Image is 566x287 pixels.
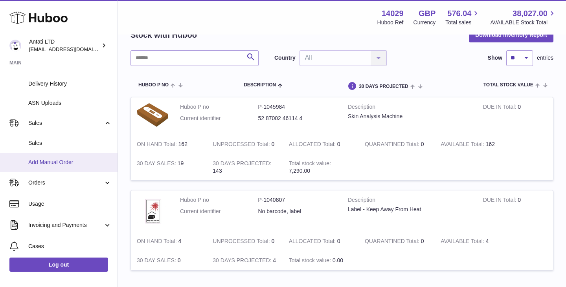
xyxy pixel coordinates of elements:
[258,115,336,122] dd: 52 87002 46114 4
[244,82,276,88] span: Description
[348,206,471,213] div: Label - Keep Away From Heat
[28,179,103,186] span: Orders
[477,190,553,232] td: 0
[180,196,258,204] dt: Huboo P no
[9,258,108,272] a: Log out
[445,8,480,26] a: 576.04 Total sales
[289,238,337,246] strong: ALLOCATED Total
[447,8,471,19] span: 576.04
[289,141,337,149] strong: ALLOCATED Total
[258,196,336,204] dd: P-1040807
[180,208,258,215] dt: Current identifier
[441,238,485,246] strong: AVAILABLE Total
[477,97,553,135] td: 0
[333,257,343,263] span: 0.00
[213,160,271,168] strong: 30 DAYS PROJECTED
[207,135,283,154] td: 0
[365,141,421,149] strong: QUARANTINED Total
[283,232,359,251] td: 0
[28,221,103,229] span: Invoicing and Payments
[348,113,471,120] div: Skin Analysis Machine
[213,238,271,246] strong: UNPROCESSED Total
[419,8,436,19] strong: GBP
[377,19,404,26] div: Huboo Ref
[28,200,112,208] span: Usage
[289,160,331,168] strong: Total stock value
[28,159,112,166] span: Add Manual Order
[359,84,408,89] span: 30 DAYS PROJECTED
[207,154,283,181] td: 143
[289,257,333,265] strong: Total stock value
[28,139,112,147] span: Sales
[130,30,197,40] h2: Stock with Huboo
[537,54,553,62] span: entries
[213,257,273,265] strong: 30 DAYS PROJECTED
[137,196,168,224] img: product image
[207,251,283,270] td: 4
[137,160,178,168] strong: 30 DAY SALES
[445,19,480,26] span: Total sales
[258,208,336,215] dd: No barcode, label
[137,103,168,127] img: product image
[131,154,207,181] td: 19
[138,82,169,88] span: Huboo P no
[131,135,207,154] td: 162
[131,251,207,270] td: 0
[137,238,178,246] strong: ON HAND Total
[421,238,424,244] span: 0
[469,28,553,42] button: Download Inventory Report
[29,46,116,52] span: [EMAIL_ADDRESS][DOMAIN_NAME]
[483,104,518,112] strong: DUE IN Total
[413,19,436,26] div: Currency
[131,232,207,251] td: 4
[513,8,548,19] span: 38,027.00
[28,99,112,107] span: ASN Uploads
[483,82,533,88] span: Total stock value
[137,141,178,149] strong: ON HAND Total
[29,38,100,53] div: Antati LTD
[435,135,511,154] td: 162
[365,238,421,246] strong: QUARANTINED Total
[207,232,283,251] td: 0
[180,103,258,111] dt: Huboo P no
[9,40,21,51] img: toufic@antatiskin.com
[274,54,296,62] label: Country
[441,141,485,149] strong: AVAILABLE Total
[435,232,511,251] td: 4
[382,8,404,19] strong: 14029
[258,103,336,111] dd: P-1045984
[490,19,557,26] span: AVAILABLE Stock Total
[283,135,359,154] td: 0
[490,8,557,26] a: 38,027.00 AVAILABLE Stock Total
[348,103,471,113] strong: Description
[289,168,311,174] span: 7,290.00
[28,119,103,127] span: Sales
[180,115,258,122] dt: Current identifier
[348,196,471,206] strong: Description
[483,197,518,205] strong: DUE IN Total
[421,141,424,147] span: 0
[213,141,271,149] strong: UNPROCESSED Total
[28,80,112,88] span: Delivery History
[137,257,178,265] strong: 30 DAY SALES
[488,54,502,62] label: Show
[28,243,112,250] span: Cases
